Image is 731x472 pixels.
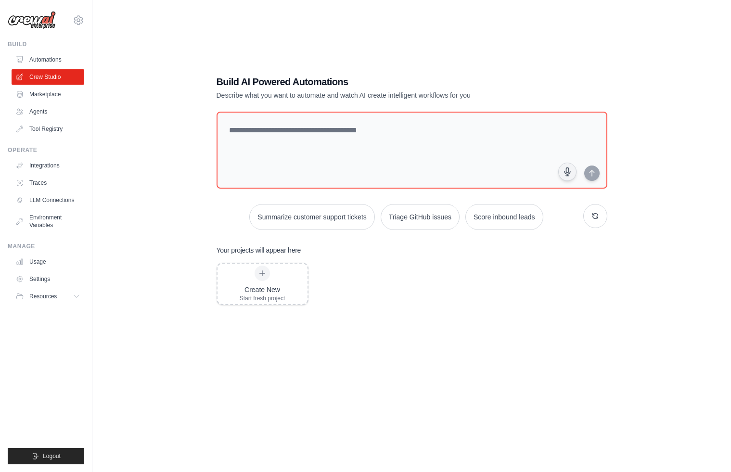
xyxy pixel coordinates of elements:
a: Traces [12,175,84,191]
a: Marketplace [12,87,84,102]
a: Tool Registry [12,121,84,137]
button: Click to speak your automation idea [558,163,577,181]
p: Describe what you want to automate and watch AI create intelligent workflows for you [217,90,540,100]
div: Operate [8,146,84,154]
a: Environment Variables [12,210,84,233]
button: Score inbound leads [465,204,543,230]
div: Create New [240,285,285,294]
button: Resources [12,289,84,304]
a: Crew Studio [12,69,84,85]
button: Get new suggestions [583,204,607,228]
a: Usage [12,254,84,269]
button: Triage GitHub issues [381,204,460,230]
h3: Your projects will appear here [217,245,301,255]
div: Start fresh project [240,294,285,302]
a: Automations [12,52,84,67]
div: Build [8,40,84,48]
div: Manage [8,242,84,250]
button: Logout [8,448,84,464]
a: Settings [12,271,84,287]
a: Integrations [12,158,84,173]
img: Logo [8,11,56,29]
h1: Build AI Powered Automations [217,75,540,89]
a: LLM Connections [12,192,84,208]
span: Logout [43,452,61,460]
button: Summarize customer support tickets [249,204,374,230]
span: Resources [29,293,57,300]
a: Agents [12,104,84,119]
